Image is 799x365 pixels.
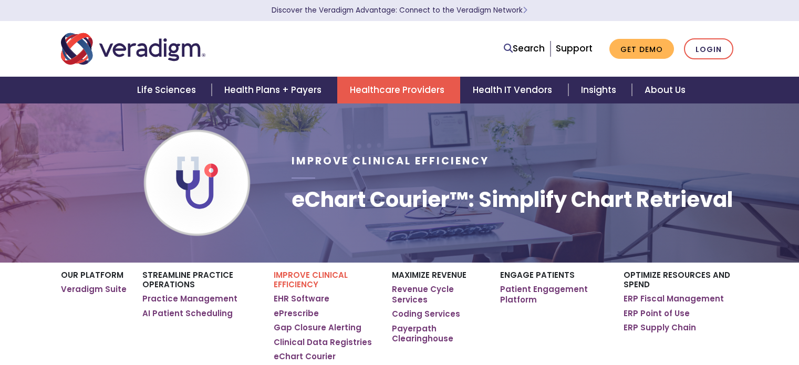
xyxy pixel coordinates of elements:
[523,5,527,15] span: Learn More
[274,351,336,362] a: eChart Courier
[212,77,337,103] a: Health Plans + Payers
[274,308,319,319] a: ePrescribe
[392,284,484,305] a: Revenue Cycle Services
[568,77,632,103] a: Insights
[61,284,127,295] a: Veradigm Suite
[142,308,233,319] a: AI Patient Scheduling
[556,42,593,55] a: Support
[274,322,361,333] a: Gap Closure Alerting
[274,337,372,348] a: Clinical Data Registries
[142,294,237,304] a: Practice Management
[504,41,545,56] a: Search
[632,77,698,103] a: About Us
[609,39,674,59] a: Get Demo
[392,309,460,319] a: Coding Services
[272,5,527,15] a: Discover the Veradigm Advantage: Connect to the Veradigm NetworkLearn More
[292,154,489,168] span: Improve Clinical Efficiency
[392,324,484,344] a: Payerpath Clearinghouse
[337,77,460,103] a: Healthcare Providers
[624,308,690,319] a: ERP Point of Use
[684,38,733,60] a: Login
[274,294,329,304] a: EHR Software
[624,294,724,304] a: ERP Fiscal Management
[61,32,205,66] img: Veradigm logo
[292,187,733,212] h1: eChart Courier™: Simplify Chart Retrieval
[624,322,696,333] a: ERP Supply Chain
[460,77,568,103] a: Health IT Vendors
[500,284,608,305] a: Patient Engagement Platform
[124,77,212,103] a: Life Sciences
